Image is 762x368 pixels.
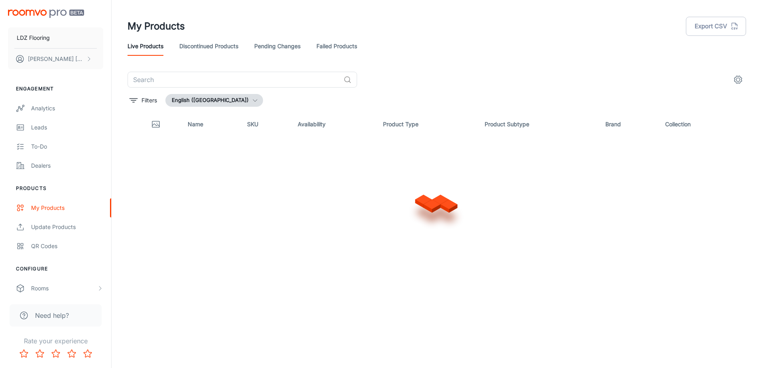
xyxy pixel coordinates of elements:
h1: My Products [128,19,185,33]
p: Filters [141,96,157,105]
p: Rate your experience [6,336,105,346]
div: My Products [31,204,103,212]
button: filter [128,94,159,107]
div: To-do [31,142,103,151]
div: Analytics [31,104,103,113]
p: LDZ Flooring [17,33,50,42]
div: Leads [31,123,103,132]
button: settings [730,72,746,88]
input: Search [128,72,340,88]
button: Rate 3 star [48,346,64,362]
img: Roomvo PRO Beta [8,10,84,18]
th: Brand [599,113,659,135]
p: [PERSON_NAME] [PERSON_NAME] [28,55,84,63]
button: Rate 5 star [80,346,96,362]
a: Pending Changes [254,37,300,56]
th: SKU [241,113,291,135]
th: Availability [291,113,377,135]
th: Product Subtype [478,113,599,135]
th: Product Type [377,113,478,135]
button: LDZ Flooring [8,27,103,48]
th: Collection [659,113,746,135]
div: QR Codes [31,242,103,251]
button: [PERSON_NAME] [PERSON_NAME] [8,49,103,69]
a: Discontinued Products [179,37,238,56]
button: Rate 2 star [32,346,48,362]
a: Live Products [128,37,163,56]
span: Need help? [35,311,69,320]
svg: Thumbnail [151,119,161,129]
div: Rooms [31,284,97,293]
div: Dealers [31,161,103,170]
th: Name [181,113,241,135]
button: Rate 1 star [16,346,32,362]
a: Failed Products [316,37,357,56]
button: Rate 4 star [64,346,80,362]
button: Export CSV [686,17,746,36]
div: Update Products [31,223,103,231]
button: English ([GEOGRAPHIC_DATA]) [165,94,263,107]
